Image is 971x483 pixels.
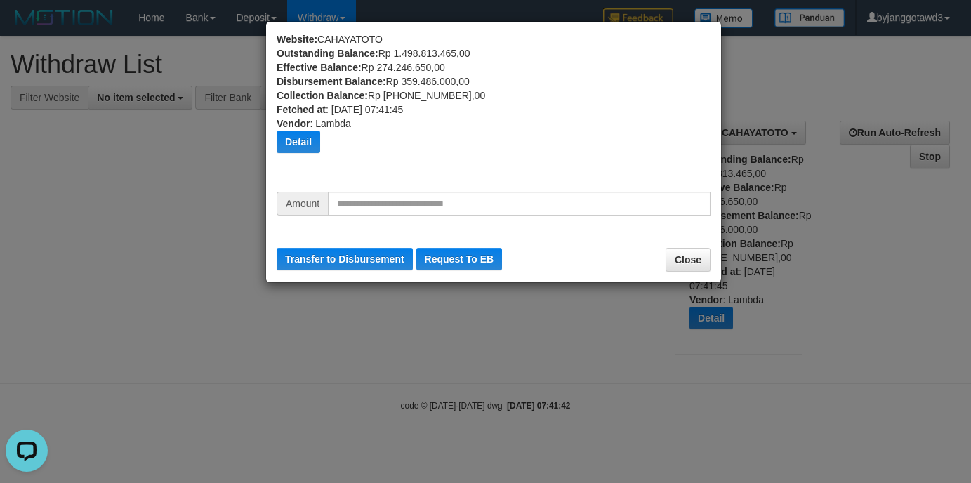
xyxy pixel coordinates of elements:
[277,34,317,45] b: Website:
[277,90,368,101] b: Collection Balance:
[277,192,328,216] span: Amount
[277,104,326,115] b: Fetched at
[277,32,711,192] div: CAHAYATOTO Rp 1.498.813.465,00 Rp 274.246.650,00 Rp 359.486.000,00 Rp [PHONE_NUMBER],00 : [DATE] ...
[6,6,48,48] button: Open LiveChat chat widget
[416,248,503,270] button: Request To EB
[277,76,386,87] b: Disbursement Balance:
[277,248,413,270] button: Transfer to Disbursement
[277,48,378,59] b: Outstanding Balance:
[666,248,711,272] button: Close
[277,118,310,129] b: Vendor
[277,131,320,153] button: Detail
[277,62,362,73] b: Effective Balance:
